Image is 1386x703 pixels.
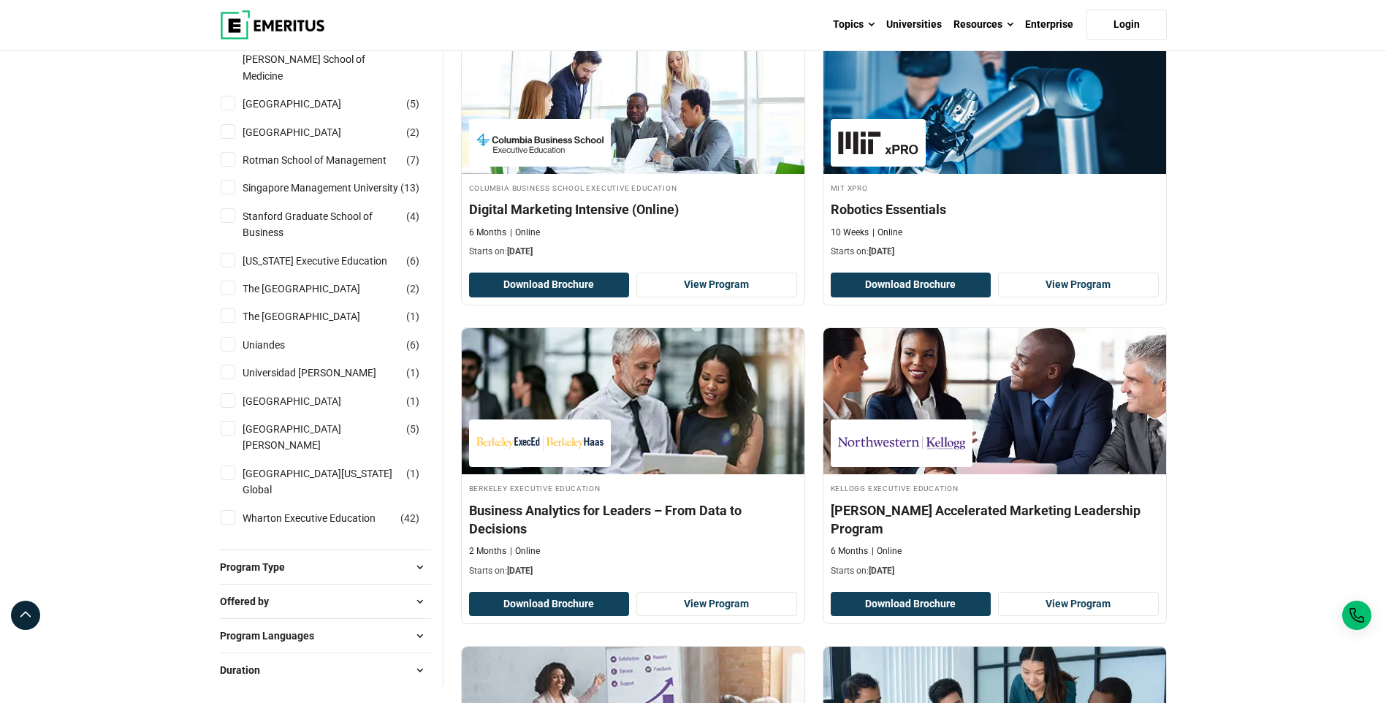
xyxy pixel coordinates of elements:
[823,28,1166,266] a: Technology Course by MIT xPRO - September 18, 2025 MIT xPRO MIT xPRO Robotics Essentials 10 Weeks...
[469,592,630,617] button: Download Brochure
[507,566,533,576] span: [DATE]
[998,273,1159,297] a: View Program
[406,281,419,297] span: ( )
[476,126,603,159] img: Columbia Business School Executive Education
[831,181,1159,194] h4: MIT xPRO
[469,501,797,538] h4: Business Analytics for Leaders – From Data to Decisions
[410,423,416,435] span: 5
[410,210,416,222] span: 4
[406,124,419,140] span: ( )
[404,512,416,524] span: 42
[636,592,797,617] a: View Program
[243,337,314,353] a: Uniandes
[469,545,506,558] p: 2 Months
[406,152,419,168] span: ( )
[831,482,1159,494] h4: Kellogg Executive Education
[243,253,416,269] a: [US_STATE] Executive Education
[243,393,370,409] a: [GEOGRAPHIC_DATA]
[220,659,431,681] button: Duration
[838,427,965,460] img: Kellogg Executive Education
[243,510,405,526] a: Wharton Executive Education
[406,421,419,437] span: ( )
[406,96,419,112] span: ( )
[823,328,1166,585] a: Sales and Marketing Course by Kellogg Executive Education - September 18, 2025 Kellogg Executive ...
[410,311,416,322] span: 1
[831,273,991,297] button: Download Brochure
[243,180,427,196] a: Singapore Management University
[410,339,416,351] span: 6
[869,566,894,576] span: [DATE]
[243,308,389,324] a: The [GEOGRAPHIC_DATA]
[243,96,370,112] a: [GEOGRAPHIC_DATA]
[243,281,389,297] a: The [GEOGRAPHIC_DATA]
[243,208,429,241] a: Stanford Graduate School of Business
[510,227,540,239] p: Online
[831,227,869,239] p: 10 Weeks
[469,227,506,239] p: 6 Months
[469,482,797,494] h4: Berkeley Executive Education
[243,152,416,168] a: Rotman School of Management
[476,427,603,460] img: Berkeley Executive Education
[462,28,804,266] a: Digital Marketing Course by Columbia Business School Executive Education - September 18, 2025 Col...
[406,465,419,482] span: ( )
[872,227,902,239] p: Online
[831,565,1159,577] p: Starts on:
[243,35,429,84] a: NUS [PERSON_NAME] [PERSON_NAME] School of Medicine
[406,337,419,353] span: ( )
[220,593,281,609] span: Offered by
[410,283,416,294] span: 2
[831,501,1159,538] h4: [PERSON_NAME] Accelerated Marketing Leadership Program
[869,246,894,256] span: [DATE]
[872,545,902,558] p: Online
[510,545,540,558] p: Online
[838,126,918,159] img: MIT xPRO
[998,592,1159,617] a: View Program
[220,559,297,575] span: Program Type
[410,255,416,267] span: 6
[400,510,419,526] span: ( )
[243,365,405,381] a: Universidad [PERSON_NAME]
[410,468,416,479] span: 1
[410,154,416,166] span: 7
[404,182,416,194] span: 13
[400,180,419,196] span: ( )
[243,421,429,454] a: [GEOGRAPHIC_DATA][PERSON_NAME]
[406,208,419,224] span: ( )
[410,395,416,407] span: 1
[823,328,1166,474] img: Kellogg Accelerated Marketing Leadership Program | Online Sales and Marketing Course
[410,367,416,379] span: 1
[406,308,419,324] span: ( )
[823,28,1166,174] img: Robotics Essentials | Online Technology Course
[220,662,272,678] span: Duration
[1086,9,1167,40] a: Login
[220,625,431,647] button: Program Languages
[507,246,533,256] span: [DATE]
[636,273,797,297] a: View Program
[831,545,868,558] p: 6 Months
[220,556,431,578] button: Program Type
[410,126,416,138] span: 2
[831,592,991,617] button: Download Brochure
[469,246,797,258] p: Starts on:
[406,365,419,381] span: ( )
[406,393,419,409] span: ( )
[243,465,429,498] a: [GEOGRAPHIC_DATA][US_STATE] Global
[410,98,416,110] span: 5
[220,590,431,612] button: Offered by
[469,565,797,577] p: Starts on:
[831,200,1159,218] h4: Robotics Essentials
[469,181,797,194] h4: Columbia Business School Executive Education
[406,253,419,269] span: ( )
[462,328,804,585] a: Business Analytics Course by Berkeley Executive Education - September 18, 2025 Berkeley Executive...
[462,328,804,474] img: Business Analytics for Leaders – From Data to Decisions | Online Business Analytics Course
[243,124,370,140] a: [GEOGRAPHIC_DATA]
[469,273,630,297] button: Download Brochure
[469,200,797,218] h4: Digital Marketing Intensive (Online)
[462,28,804,174] img: Digital Marketing Intensive (Online) | Online Digital Marketing Course
[220,628,326,644] span: Program Languages
[831,246,1159,258] p: Starts on:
